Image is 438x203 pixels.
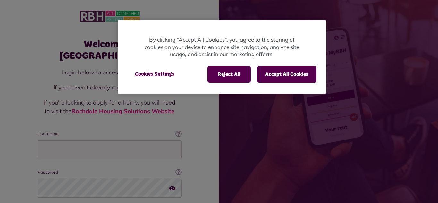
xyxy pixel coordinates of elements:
button: Cookies Settings [127,66,182,82]
button: Accept All Cookies [257,66,316,83]
div: Cookie banner [118,20,326,94]
div: Privacy [118,20,326,94]
p: By clicking “Accept All Cookies”, you agree to the storing of cookies on your device to enhance s... [143,36,300,58]
button: Reject All [207,66,251,83]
